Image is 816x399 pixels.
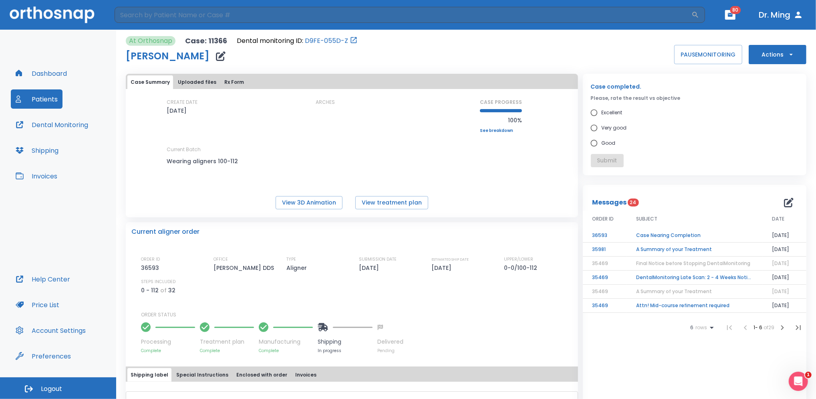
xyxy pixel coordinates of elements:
p: CASE PROGRESS [480,99,522,106]
td: [DATE] [762,243,806,257]
span: Logout [41,385,62,393]
p: At Orthosnap [129,36,172,46]
p: [DATE] [359,263,382,273]
span: 35469 [592,260,608,267]
input: Search by Patient Name or Case # [115,7,691,23]
span: Very good [602,123,627,133]
p: [PERSON_NAME] DDS [214,263,277,273]
p: Aligner [286,263,310,273]
p: ORDER ID [141,256,160,263]
p: Messages [592,198,627,207]
span: Final Notice before Stopping DentalMonitoring [637,260,751,267]
div: tabs [127,368,576,382]
button: Enclosed with order [233,368,290,382]
button: Case Summary [127,75,173,89]
button: Help Center [11,269,75,289]
p: 0 - 112 [141,286,159,295]
td: [DATE] [762,229,806,243]
td: 35469 [583,271,627,285]
p: Processing [141,338,195,346]
p: TYPE [286,256,296,263]
span: 1 [805,372,812,378]
span: 35469 [592,288,608,295]
td: 36593 [583,229,627,243]
td: 35981 [583,243,627,257]
span: Good [602,138,616,148]
div: Tooltip anchor [69,352,77,360]
button: Dashboard [11,64,72,83]
p: of [160,286,167,295]
span: SUBJECT [637,215,658,223]
button: PAUSEMONITORING [674,45,742,64]
p: Current aligner order [131,227,199,237]
span: rows [693,325,707,330]
td: 35469 [583,299,627,313]
td: [DATE] [762,299,806,313]
div: tabs [127,75,576,89]
p: Complete [141,348,195,354]
p: Dental monitoring ID: [237,36,303,46]
p: STEPS INCLUDED [141,278,175,286]
button: Shipping label [127,368,171,382]
span: ORDER ID [592,215,614,223]
p: [DATE] [167,106,187,115]
a: See breakdown [480,128,522,133]
span: Excellent [602,108,623,117]
p: Case completed. [591,82,798,91]
button: Invoices [292,368,320,382]
p: 100% [480,115,522,125]
td: [DATE] [762,271,806,285]
button: Patients [11,89,62,109]
p: Wearing aligners 100-112 [167,156,239,166]
p: Manufacturing [259,338,313,346]
iframe: Intercom live chat [789,372,808,391]
span: DATE [772,215,784,223]
p: UPPER/LOWER [504,256,534,263]
p: ESTIMATED SHIP DATE [431,256,469,263]
button: Dr. Ming [756,8,806,22]
p: SUBMISSION DATE [359,256,397,263]
span: 6 [690,325,693,330]
span: 24 [628,198,639,207]
p: ARCHES [316,99,335,106]
p: CREATE DATE [167,99,197,106]
button: Price List [11,295,64,314]
td: Case Nearing Completion [627,229,762,243]
p: Delivered [377,338,403,346]
span: 1 - 6 [754,324,764,331]
td: A Summary of your Treatment [627,243,762,257]
button: Account Settings [11,321,91,340]
p: Case: 11366 [185,36,227,46]
p: In progress [318,348,373,354]
td: DentalMonitoring Late Scan: 2 - 4 Weeks Notification [627,271,762,285]
button: Invoices [11,166,62,186]
p: Treatment plan [200,338,254,346]
p: Complete [200,348,254,354]
span: A Summary of your Treatment [637,288,712,295]
button: Special Instructions [173,368,232,382]
button: Actions [749,45,806,64]
button: Preferences [11,346,76,366]
button: View 3D Animation [276,196,343,209]
p: 0-0/100-112 [504,263,540,273]
td: Attn! Mid-course refinement required [627,299,762,313]
p: 32 [168,286,175,295]
span: [DATE] [772,260,789,267]
a: D9FE-055D-Z [305,36,348,46]
button: Shipping [11,141,63,160]
p: Current Batch [167,146,239,153]
button: Dental Monitoring [11,115,93,134]
p: OFFICE [214,256,228,263]
p: Shipping [318,338,373,346]
p: Pending [377,348,403,354]
span: of 29 [764,324,774,331]
span: 80 [730,6,741,14]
